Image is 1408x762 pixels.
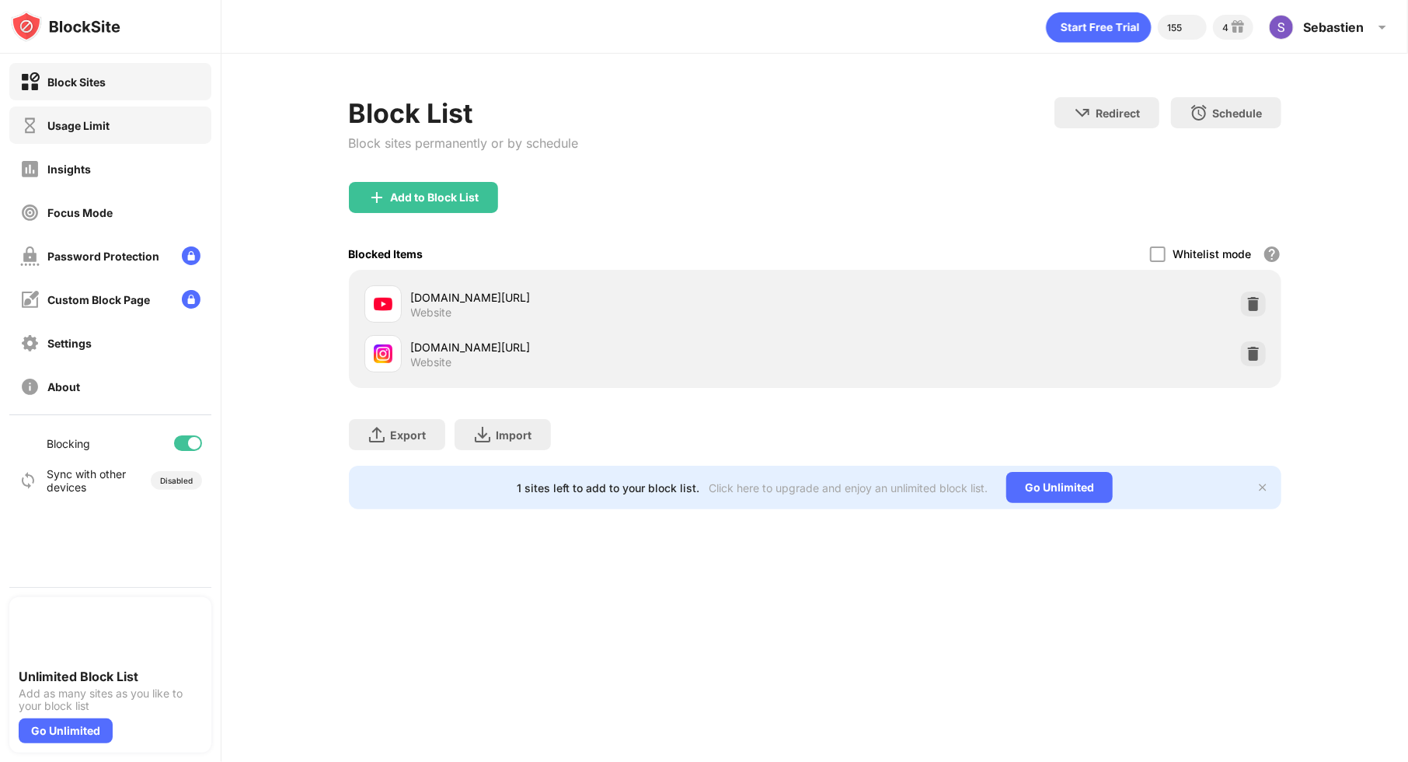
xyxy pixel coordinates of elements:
[182,246,200,265] img: lock-menu.svg
[19,434,37,453] img: blocking-icon.svg
[1096,107,1141,120] div: Redirect
[1173,247,1252,260] div: Whitelist mode
[19,471,37,490] img: sync-icon.svg
[47,75,106,89] div: Block Sites
[19,669,202,684] div: Unlimited Block List
[411,289,815,306] div: [DOMAIN_NAME][URL]
[20,116,40,135] img: time-usage-off.svg
[391,428,427,442] div: Export
[349,97,579,129] div: Block List
[47,467,127,494] div: Sync with other devices
[47,119,110,132] div: Usage Limit
[1213,107,1263,120] div: Schedule
[20,72,40,92] img: block-on.svg
[20,203,40,222] img: focus-off.svg
[47,380,80,393] div: About
[411,306,452,320] div: Website
[47,437,90,450] div: Blocking
[497,428,532,442] div: Import
[47,163,91,176] div: Insights
[11,11,120,42] img: logo-blocksite.svg
[1269,15,1294,40] img: ACg8ocIGEJegzZKlxisvlTwNnssl3Yj0DvKvDsz5pfc5yfVZXDNbOxY=s96-c
[1046,12,1152,43] div: animation
[1229,18,1247,37] img: reward-small.svg
[517,481,699,495] div: 1 sites left to add to your block list.
[19,606,75,662] img: push-block-list.svg
[19,687,202,712] div: Add as many sites as you like to your block list
[349,247,423,260] div: Blocked Items
[20,246,40,266] img: password-protection-off.svg
[1256,481,1269,494] img: x-button.svg
[374,344,392,363] img: favicons
[1303,19,1364,35] div: Sebastien
[411,339,815,355] div: [DOMAIN_NAME][URL]
[20,334,40,353] img: settings-off.svg
[19,718,113,743] div: Go Unlimited
[1006,472,1113,503] div: Go Unlimited
[1222,22,1229,33] div: 4
[391,191,479,204] div: Add to Block List
[20,159,40,179] img: insights-off.svg
[20,377,40,397] img: about-off.svg
[47,250,159,263] div: Password Protection
[47,337,92,350] div: Settings
[349,135,579,151] div: Block sites permanently or by schedule
[160,476,193,485] div: Disabled
[1167,22,1182,33] div: 155
[709,481,988,495] div: Click here to upgrade and enjoy an unlimited block list.
[182,290,200,309] img: lock-menu.svg
[1182,18,1201,37] img: points-small.svg
[411,355,452,369] div: Website
[374,295,392,313] img: favicons
[20,290,40,309] img: customize-block-page-off.svg
[47,206,113,219] div: Focus Mode
[47,293,150,306] div: Custom Block Page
